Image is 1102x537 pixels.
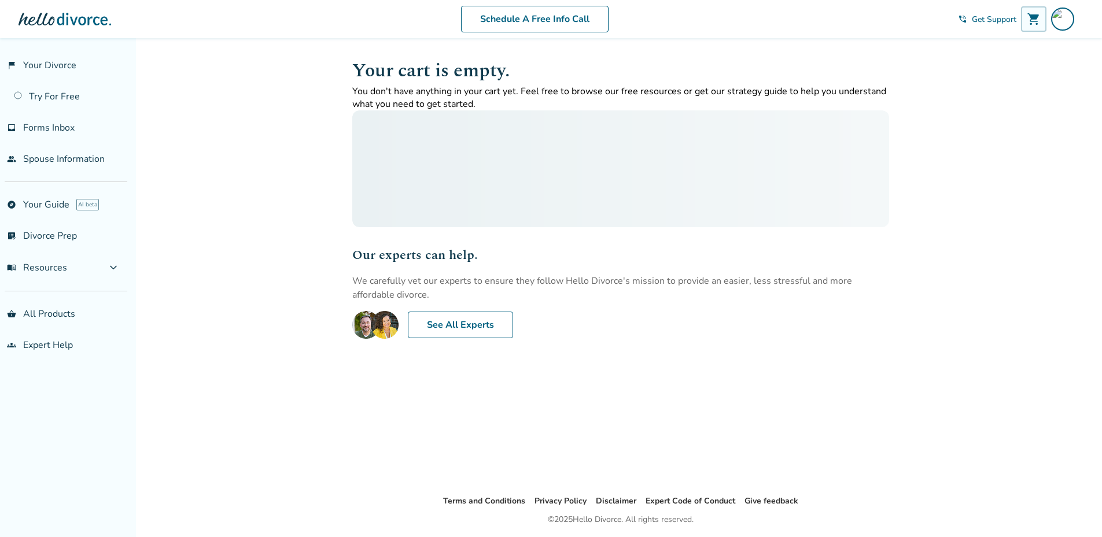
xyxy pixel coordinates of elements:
[7,309,16,319] span: shopping_basket
[548,513,694,527] div: © 2025 Hello Divorce. All rights reserved.
[352,85,889,110] p: You don't have anything in your cart yet. Feel free to browse our free resources or get our strat...
[7,123,16,132] span: inbox
[7,154,16,164] span: people
[352,57,889,85] h1: Your cart is empty.
[535,495,587,506] a: Privacy Policy
[76,199,99,210] span: AI beta
[7,200,16,209] span: explore
[443,495,525,506] a: Terms and Conditions
[958,14,967,24] span: phone_in_talk
[7,263,16,272] span: menu_book
[352,246,889,265] h2: Our experts can help.
[596,494,636,508] li: Disclaimer
[7,231,16,240] span: list_alt_check
[646,495,735,506] a: Expert Code of Conduct
[7,261,67,274] span: Resources
[408,312,513,338] a: See All Experts
[745,494,798,508] li: Give feedback
[461,6,609,32] a: Schedule A Free Info Call
[7,340,16,350] span: groups
[23,121,75,134] span: Forms Inbox
[1051,8,1074,31] img: nicole.stacy333@gmail.com
[7,61,16,70] span: flag_2
[352,274,889,302] p: We carefully vet our experts to ensure they follow Hello Divorce's mission to provide an easier, ...
[958,14,1016,25] a: phone_in_talkGet Support
[106,261,120,275] span: expand_more
[1027,12,1041,26] span: shopping_cart
[352,311,399,339] img: E
[972,14,1016,25] span: Get Support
